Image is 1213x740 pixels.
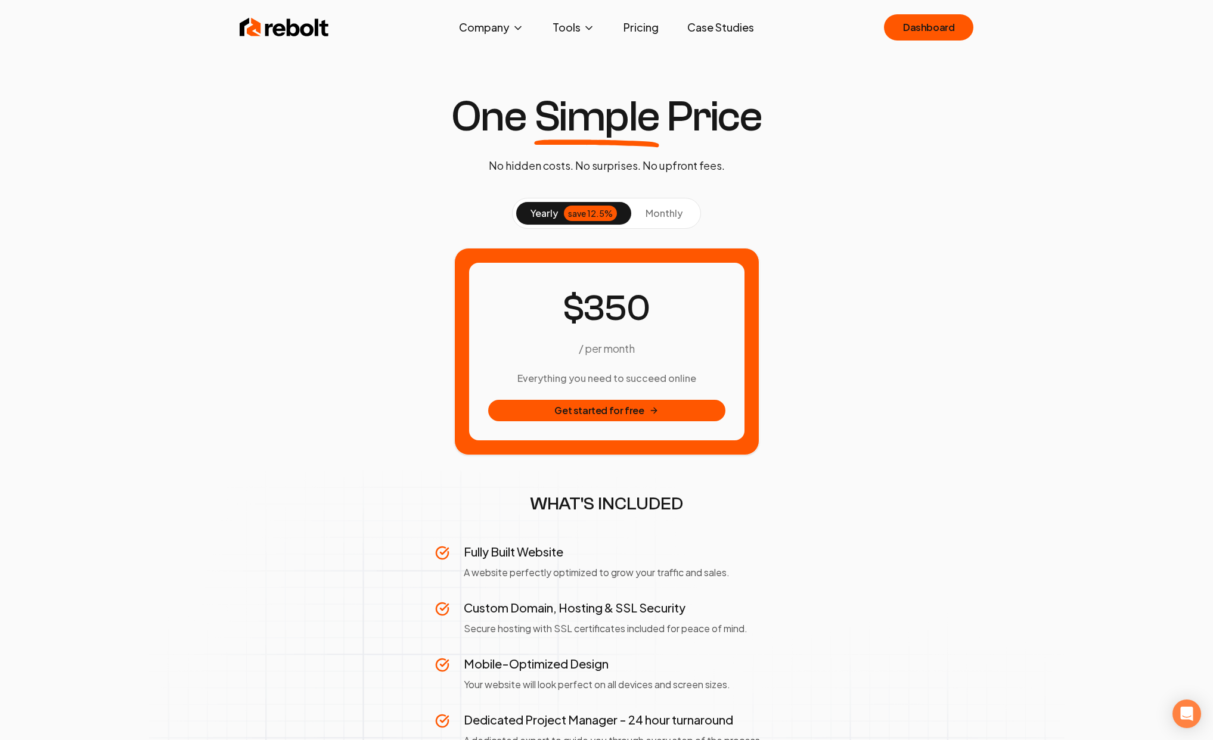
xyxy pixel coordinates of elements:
button: Company [449,15,533,39]
h3: Fully Built Website [464,543,778,560]
p: / per month [579,340,634,357]
button: monthly [631,202,697,225]
h3: Dedicated Project Manager - 24 hour turnaround [464,711,778,728]
p: Secure hosting with SSL certificates included for peace of mind. [464,621,778,636]
h2: WHAT'S INCLUDED [435,493,778,515]
p: A website perfectly optimized to grow your traffic and sales. [464,565,778,580]
p: Your website will look perfect on all devices and screen sizes. [464,677,778,692]
button: Get started for free [488,400,725,421]
h1: One Price [451,95,762,138]
p: No hidden costs. No surprises. No upfront fees. [489,157,725,174]
h3: Custom Domain, Hosting & SSL Security [464,599,778,616]
button: Tools [543,15,604,39]
button: yearlysave 12.5% [516,202,631,225]
span: monthly [646,207,682,219]
h3: Everything you need to succeed online [488,371,725,385]
span: Simple [534,95,659,138]
div: Open Intercom Messenger [1172,699,1201,728]
a: Dashboard [884,14,973,41]
img: Rebolt Logo [240,15,329,39]
a: Case Studies [678,15,764,39]
h3: Mobile-Optimized Design [464,655,778,672]
div: save 12.5% [564,206,617,221]
a: Pricing [614,15,668,39]
span: yearly [531,206,558,220]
